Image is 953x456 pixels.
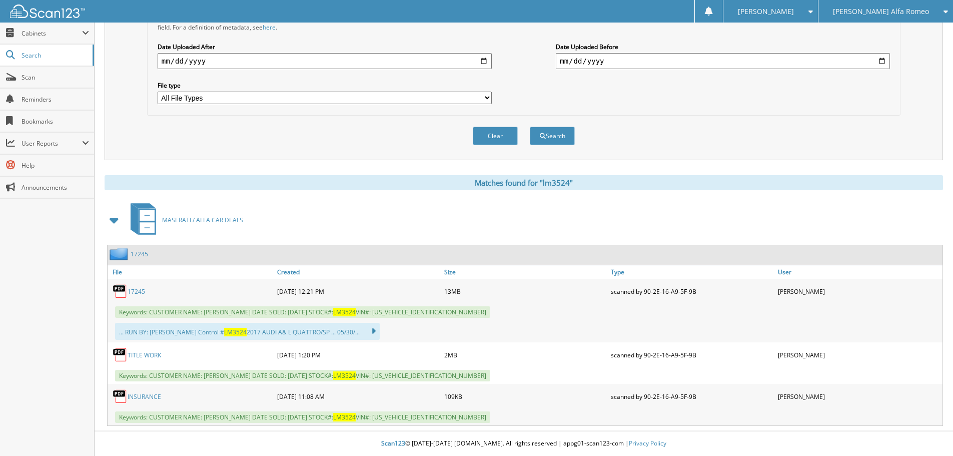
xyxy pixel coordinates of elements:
div: scanned by 90-2E-16-A9-5F-9B [608,345,775,365]
a: MASERATI / ALFA CAR DEALS [125,200,243,240]
span: Scan [22,73,89,82]
input: end [556,53,890,69]
div: [PERSON_NAME] [775,386,942,406]
label: File type [158,81,492,90]
a: Created [275,265,442,279]
input: start [158,53,492,69]
div: ... RUN BY: [PERSON_NAME] Control # 2017 AUDI A& L QUATTRO/SP ... 05/30/... [115,323,380,340]
a: Type [608,265,775,279]
span: [PERSON_NAME] Alfa Romeo [833,9,929,15]
img: PDF.png [113,389,128,404]
span: LM3524 [224,328,247,336]
a: Size [442,265,609,279]
span: Announcements [22,183,89,192]
div: [DATE] 11:08 AM [275,386,442,406]
span: LM3524 [333,371,356,380]
div: 13MB [442,281,609,301]
span: Search [22,51,88,60]
span: Reminders [22,95,89,104]
img: scan123-logo-white.svg [10,5,85,18]
a: 17245 [128,287,145,296]
span: [PERSON_NAME] [738,9,794,15]
a: 17245 [131,250,148,258]
div: [PERSON_NAME] [775,281,942,301]
span: LM3524 [333,413,356,421]
div: © [DATE]-[DATE] [DOMAIN_NAME]. All rights reserved | appg01-scan123-com | [95,431,953,456]
span: Help [22,161,89,170]
a: INSURANCE [128,392,161,401]
a: Privacy Policy [629,439,666,447]
div: scanned by 90-2E-16-A9-5F-9B [608,386,775,406]
div: [DATE] 1:20 PM [275,345,442,365]
a: File [108,265,275,279]
a: here [263,23,276,32]
div: [PERSON_NAME] [775,345,942,365]
span: Bookmarks [22,117,89,126]
a: User [775,265,942,279]
div: scanned by 90-2E-16-A9-5F-9B [608,281,775,301]
a: TITLE WORK [128,351,161,359]
span: Scan123 [381,439,405,447]
div: 109KB [442,386,609,406]
img: PDF.png [113,347,128,362]
button: Clear [473,127,518,145]
img: PDF.png [113,284,128,299]
div: All metadata fields are searched by default. Select a cabinet with metadata to enable filtering b... [158,15,492,32]
span: User Reports [22,139,82,148]
span: MASERATI / ALFA CAR DEALS [162,216,243,224]
div: Matches found for "lm3524" [105,175,943,190]
span: Keywords: CUSTOMER NAME: [PERSON_NAME] DATE SOLD: [DATE] STOCK#: VIN#: [US_VEHICLE_IDENTIFICATION... [115,370,490,381]
div: 2MB [442,345,609,365]
label: Date Uploaded After [158,43,492,51]
button: Search [530,127,575,145]
span: LM3524 [333,308,356,316]
span: Keywords: CUSTOMER NAME: [PERSON_NAME] DATE SOLD: [DATE] STOCK#: VIN#: [US_VEHICLE_IDENTIFICATION... [115,411,490,423]
label: Date Uploaded Before [556,43,890,51]
div: [DATE] 12:21 PM [275,281,442,301]
iframe: Chat Widget [903,408,953,456]
img: folder2.png [110,248,131,260]
span: Cabinets [22,29,82,38]
span: Keywords: CUSTOMER NAME: [PERSON_NAME] DATE SOLD: [DATE] STOCK#: VIN#: [US_VEHICLE_IDENTIFICATION... [115,306,490,318]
